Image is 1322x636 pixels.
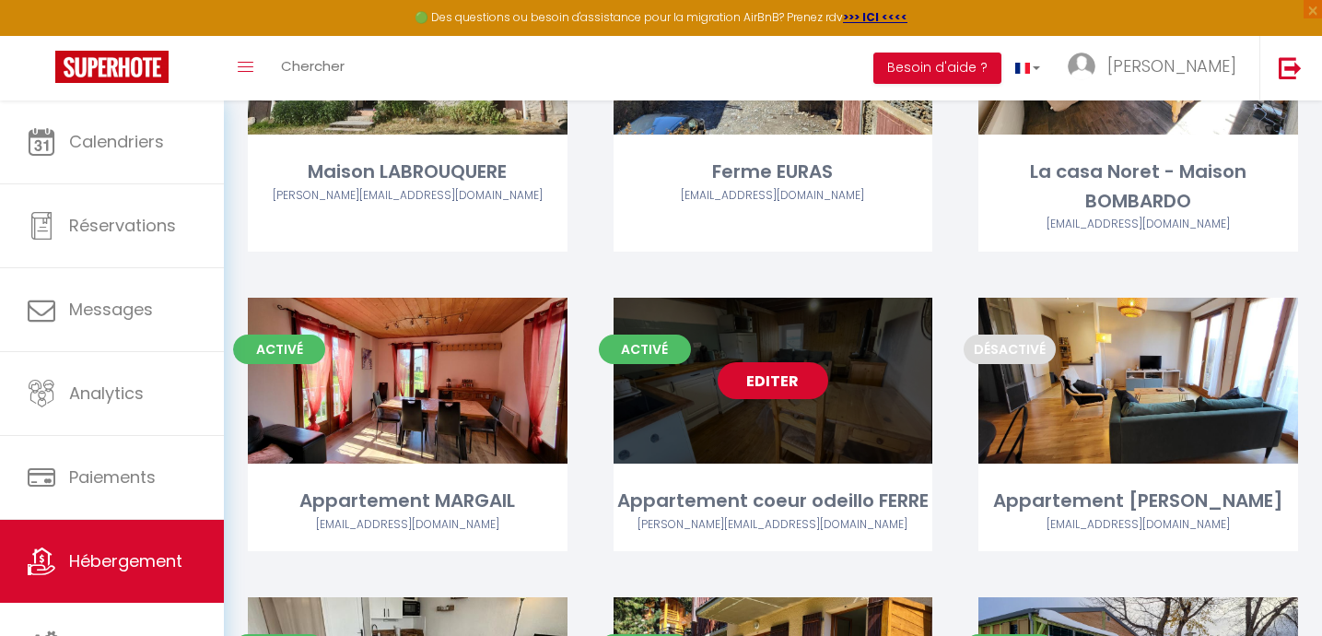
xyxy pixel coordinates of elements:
[614,158,933,186] div: Ferme EURAS
[248,187,567,205] div: Airbnb
[69,549,182,572] span: Hébergement
[964,335,1056,364] span: Désactivé
[69,214,176,237] span: Réservations
[69,465,156,489] span: Paiements
[614,487,933,515] div: Appartement coeur odeillo FERRE
[69,382,144,405] span: Analytics
[281,56,345,76] span: Chercher
[873,53,1001,84] button: Besoin d'aide ?
[55,51,169,83] img: Super Booking
[1068,53,1095,80] img: ...
[248,516,567,534] div: Airbnb
[233,335,325,364] span: Activé
[1107,54,1236,77] span: [PERSON_NAME]
[614,516,933,534] div: Airbnb
[69,130,164,153] span: Calendriers
[1054,36,1259,100] a: ... [PERSON_NAME]
[843,9,907,25] a: >>> ICI <<<<
[248,158,567,186] div: Maison LABROUQUERE
[978,216,1298,233] div: Airbnb
[978,158,1298,216] div: La casa Noret - Maison BOMBARDO
[69,298,153,321] span: Messages
[978,516,1298,534] div: Airbnb
[1279,56,1302,79] img: logout
[718,362,828,399] a: Editer
[614,187,933,205] div: Airbnb
[599,335,691,364] span: Activé
[978,487,1298,515] div: Appartement [PERSON_NAME]
[267,36,358,100] a: Chercher
[248,487,567,515] div: Appartement MARGAIL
